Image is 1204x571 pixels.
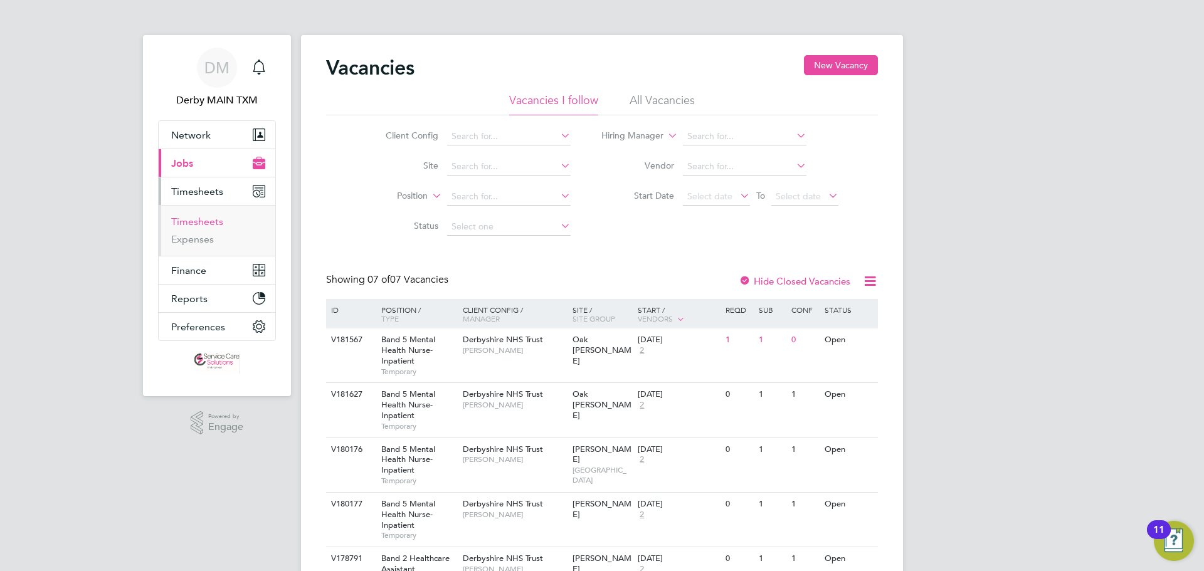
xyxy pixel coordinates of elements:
[328,328,372,352] div: V181567
[159,177,275,205] button: Timesheets
[756,438,788,461] div: 1
[171,129,211,141] span: Network
[573,498,631,520] span: [PERSON_NAME]
[591,130,663,142] label: Hiring Manager
[208,422,243,432] span: Engage
[171,186,223,197] span: Timesheets
[158,48,276,108] a: DMDerby MAIN TXM
[756,383,788,406] div: 1
[171,233,214,245] a: Expenses
[159,313,275,340] button: Preferences
[1154,521,1194,561] button: Open Resource Center, 11 new notifications
[756,299,788,320] div: Sub
[638,389,719,400] div: [DATE]
[159,256,275,284] button: Finance
[638,553,719,564] div: [DATE]
[638,335,719,345] div: [DATE]
[328,299,372,320] div: ID
[788,299,821,320] div: Conf
[194,354,240,374] img: txmhealthcare-logo-retina.png
[638,510,646,520] span: 2
[463,334,543,345] span: Derbyshire NHS Trust
[722,299,755,320] div: Reqd
[381,367,457,377] span: Temporary
[381,389,435,421] span: Band 5 Mental Health Nurse-Inpatient
[752,187,769,204] span: To
[569,299,635,329] div: Site /
[788,328,821,352] div: 0
[208,411,243,422] span: Powered by
[356,190,428,202] label: Position
[463,313,500,323] span: Manager
[171,265,206,276] span: Finance
[159,205,275,256] div: Timesheets
[159,149,275,177] button: Jobs
[171,293,208,305] span: Reports
[722,383,755,406] div: 0
[328,493,372,516] div: V180177
[788,438,821,461] div: 1
[158,93,276,108] span: Derby MAIN TXM
[463,454,566,464] span: [PERSON_NAME]
[635,299,722,330] div: Start /
[367,273,390,286] span: 07 of
[463,345,566,355] span: [PERSON_NAME]
[463,444,543,454] span: Derbyshire NHS Trust
[756,493,788,516] div: 1
[788,493,821,516] div: 1
[602,190,674,201] label: Start Date
[463,510,566,520] span: [PERSON_NAME]
[463,400,566,410] span: [PERSON_NAME]
[381,530,457,540] span: Temporary
[756,547,788,570] div: 1
[366,220,438,231] label: Status
[381,313,399,323] span: Type
[573,313,615,323] span: Site Group
[328,438,372,461] div: V180176
[366,160,438,171] label: Site
[821,493,876,516] div: Open
[366,130,438,141] label: Client Config
[821,547,876,570] div: Open
[821,328,876,352] div: Open
[447,218,571,236] input: Select one
[638,454,646,465] span: 2
[638,499,719,510] div: [DATE]
[372,299,460,329] div: Position /
[739,275,850,287] label: Hide Closed Vacancies
[509,93,598,115] li: Vacancies I follow
[683,158,806,175] input: Search for...
[447,128,571,145] input: Search for...
[171,157,193,169] span: Jobs
[573,444,631,465] span: [PERSON_NAME]
[159,285,275,312] button: Reports
[328,547,372,570] div: V178791
[381,444,435,476] span: Band 5 Mental Health Nurse-Inpatient
[381,476,457,486] span: Temporary
[638,444,719,455] div: [DATE]
[171,216,223,228] a: Timesheets
[367,273,448,286] span: 07 Vacancies
[602,160,674,171] label: Vendor
[638,400,646,411] span: 2
[573,389,631,421] span: Oak [PERSON_NAME]
[776,191,821,202] span: Select date
[463,553,543,563] span: Derbyshire NHS Trust
[804,55,878,75] button: New Vacancy
[191,411,244,435] a: Powered byEngage
[821,299,876,320] div: Status
[573,465,632,485] span: [GEOGRAPHIC_DATA]
[722,547,755,570] div: 0
[788,547,821,570] div: 1
[158,354,276,374] a: Go to home page
[171,321,225,333] span: Preferences
[687,191,732,202] span: Select date
[204,60,230,76] span: DM
[326,55,415,80] h2: Vacancies
[381,334,435,366] span: Band 5 Mental Health Nurse-Inpatient
[573,334,631,366] span: Oak [PERSON_NAME]
[630,93,695,115] li: All Vacancies
[381,498,435,530] span: Band 5 Mental Health Nurse-Inpatient
[821,438,876,461] div: Open
[1153,530,1164,546] div: 11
